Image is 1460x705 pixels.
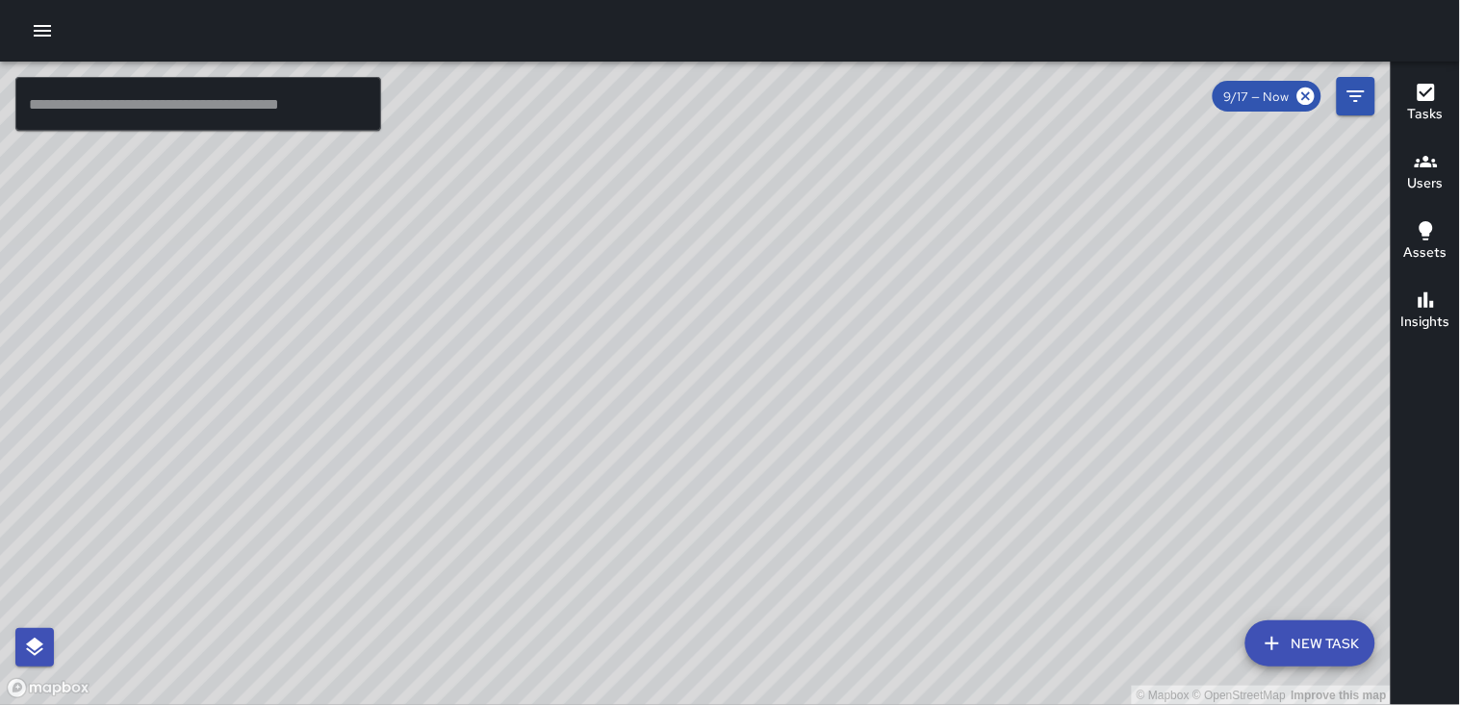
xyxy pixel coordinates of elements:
button: Assets [1392,208,1460,277]
h6: Assets [1404,242,1447,264]
button: Tasks [1392,69,1460,138]
h6: Users [1408,173,1444,194]
button: Users [1392,138,1460,208]
button: Filters [1337,77,1375,115]
button: New Task [1245,620,1375,667]
button: Insights [1392,277,1460,346]
h6: Tasks [1408,104,1444,125]
span: 9/17 — Now [1213,88,1301,105]
div: 9/17 — Now [1213,81,1321,112]
h6: Insights [1401,312,1450,333]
